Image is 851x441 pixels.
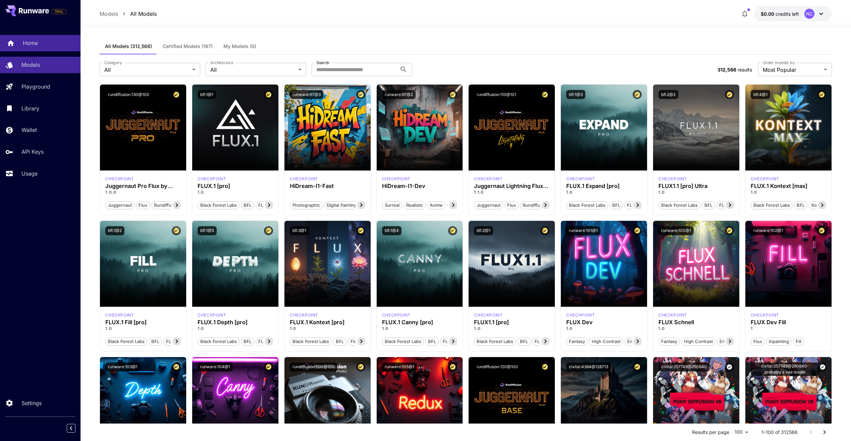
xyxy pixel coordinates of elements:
span: Fantasy [567,338,587,345]
div: fluxpro [382,312,411,318]
span: All [210,66,296,74]
div: fluxpro [566,176,595,182]
span: results [738,67,752,72]
span: Stylized [447,202,468,209]
p: checkpoint [290,176,318,182]
button: Realistic [404,201,426,209]
span: credits left [776,11,799,17]
h3: FLUX.1 Canny [pro] [382,319,458,326]
label: Category [104,60,122,65]
span: Black Forest Labs [106,338,147,345]
button: runware:104@1 [198,362,233,372]
p: 1.0 [198,189,273,195]
div: $0.00 [761,10,799,17]
button: Black Forest Labs [198,337,240,346]
button: BFL [149,337,162,346]
button: Certified Model – Vetted for best performance and includes a commercial license. [264,362,273,372]
button: Certified Model – Vetted for best performance and includes a commercial license. [264,226,273,235]
span: High Contrast [589,338,623,345]
p: 1–100 of 312566 [761,429,798,436]
p: checkpoint [105,312,134,318]
button: Certified Model – Vetted for best performance and includes a commercial license. [633,90,642,99]
p: 1.0.0 [105,189,181,195]
button: Certified Model – Vetted for best performance and includes a commercial license. [172,226,181,235]
div: HiDream Dev [382,176,411,182]
nav: breadcrumb [100,10,157,18]
p: 1.0 [566,189,642,195]
span: BFL [241,338,254,345]
span: FLUX.1 [pro] [256,202,286,209]
span: Photographic [290,202,322,209]
p: checkpoint [751,312,779,318]
button: Certified Model – Vetted for best performance and includes a commercial license. [356,362,365,372]
div: FLUX1.1 [pro] Ultra [658,183,734,189]
span: FLUX.1 Fill [pro] [164,338,201,345]
button: BFL [702,201,715,209]
button: Fill [793,337,804,346]
button: rundiffusion [151,201,183,209]
button: rundiffusion:120@100 [474,362,521,372]
h3: Juggernaut Lightning Flux by RunDiffusion [474,183,549,189]
span: Fill [793,338,804,345]
span: FLUX.1 Depth [pro] [256,338,300,345]
span: 312,566 [717,67,736,72]
button: Certified Model – Vetted for best performance and includes a commercial license. [356,226,365,235]
button: Certified Model – Vetted for best performance and includes a commercial license. [448,90,457,99]
button: BFL [609,201,623,209]
p: Wallet [21,126,37,134]
div: fluxpro [105,312,134,318]
button: High Contrast [681,337,715,346]
p: checkpoint [658,312,687,318]
p: checkpoint [474,312,502,318]
div: FLUX.1 D [566,312,595,318]
button: FLUX.1 Fill [pro] [163,337,202,346]
button: bfl:1@3 [566,90,585,99]
button: runware:102@1 [751,226,786,235]
h3: HiDream-I1-Fast [290,183,365,189]
p: API Keys [21,148,44,156]
button: BFL [794,201,807,209]
span: FLUX.1 Expand [pro] [625,202,672,209]
button: bfl:1@5 [198,226,217,235]
span: $0.00 [761,11,776,17]
button: FLUX.1 Depth [pro] [256,337,301,346]
span: Inpainting [766,338,791,345]
span: Most Popular [763,66,821,74]
p: 1.0 [751,189,826,195]
span: flux [136,202,150,209]
div: FLUX.1 Kontext [pro] [290,312,318,318]
button: Black Forest Labs [198,201,240,209]
button: Digital Painting [324,201,360,209]
button: High Contrast [589,337,623,346]
div: 100 [732,427,751,437]
button: bfl:1@1 [198,90,216,99]
div: fluxpro [198,312,226,318]
button: flux [504,201,519,209]
span: FLUX.1 Canny [pro] [440,338,486,345]
h3: FLUX.1 Expand [pro] [566,183,642,189]
button: Flux [751,337,765,346]
span: BFL [426,338,438,345]
span: Digital Painting [324,202,359,209]
div: HiDream Fast [290,176,318,182]
h3: FLUX Dev Fill [751,319,826,326]
p: Playground [21,83,50,91]
button: Certified Model – Vetted for best performance and includes a commercial license. [448,226,457,235]
span: BFL [794,202,807,209]
span: TRIAL [52,9,66,14]
button: Certified Model – Vetted for best performance and includes a commercial license. [725,90,734,99]
span: flux [505,202,518,209]
span: BFL [702,202,715,209]
button: BFL [517,337,531,346]
div: FLUX1.1 [pro] [474,319,549,326]
p: Library [21,104,39,112]
div: FLUX Dev [566,319,642,326]
button: FLUX.1 Canny [pro] [440,337,486,346]
button: civitai:257749@290640-probably a vae model [751,362,819,376]
button: runware:97@3 [290,90,323,99]
button: runware:103@1 [105,362,140,372]
label: Architecture [210,60,233,65]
